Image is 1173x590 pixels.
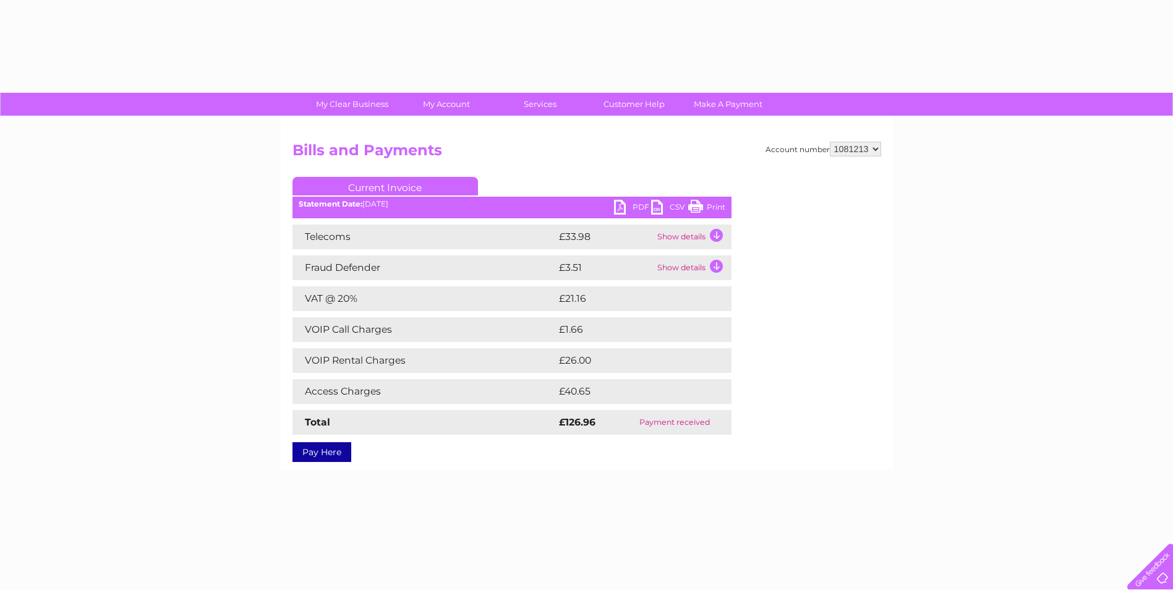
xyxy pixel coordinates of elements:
a: CSV [651,200,688,218]
a: Current Invoice [292,177,478,195]
strong: Total [305,416,330,428]
a: Make A Payment [677,93,779,116]
td: Fraud Defender [292,255,556,280]
td: Show details [654,255,732,280]
a: Print [688,200,725,218]
a: Pay Here [292,442,351,462]
td: VOIP Rental Charges [292,348,556,373]
b: Statement Date: [299,199,362,208]
td: £3.51 [556,255,654,280]
td: VAT @ 20% [292,286,556,311]
div: Account number [766,142,881,156]
td: £40.65 [556,379,707,404]
td: £21.16 [556,286,704,311]
td: VOIP Call Charges [292,317,556,342]
a: My Clear Business [301,93,403,116]
a: Customer Help [583,93,685,116]
a: My Account [395,93,497,116]
a: Services [489,93,591,116]
h2: Bills and Payments [292,142,881,165]
td: Telecoms [292,224,556,249]
td: Show details [654,224,732,249]
a: PDF [614,200,651,218]
td: £26.00 [556,348,707,373]
td: £1.66 [556,317,702,342]
td: Access Charges [292,379,556,404]
td: Payment received [618,410,731,435]
strong: £126.96 [559,416,595,428]
td: £33.98 [556,224,654,249]
div: [DATE] [292,200,732,208]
